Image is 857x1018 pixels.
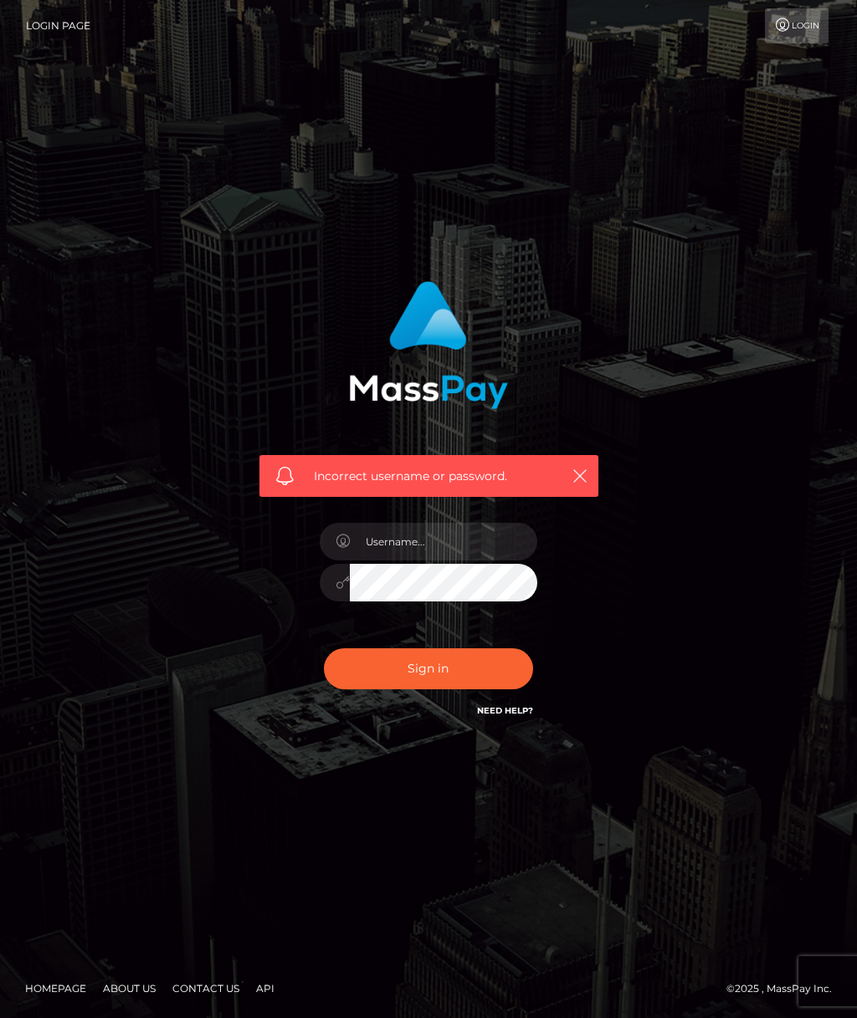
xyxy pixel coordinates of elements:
[26,8,90,43] a: Login Page
[96,975,162,1001] a: About Us
[349,281,508,409] img: MassPay Login
[765,8,829,43] a: Login
[314,468,552,485] span: Incorrect username or password.
[324,648,533,689] button: Sign in
[726,980,844,998] div: © 2025 , MassPay Inc.
[18,975,93,1001] a: Homepage
[249,975,281,1001] a: API
[166,975,246,1001] a: Contact Us
[477,705,533,716] a: Need Help?
[350,523,537,560] input: Username...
